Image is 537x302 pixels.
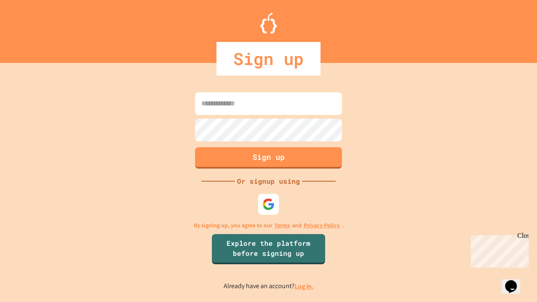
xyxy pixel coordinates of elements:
[260,13,277,34] img: Logo.svg
[195,147,342,169] button: Sign up
[262,198,275,211] img: google-icon.svg
[304,221,340,230] a: Privacy Policy
[194,221,344,230] p: By signing up, you agree to our and .
[235,176,302,186] div: Or signup using
[274,221,290,230] a: Terms
[467,232,529,268] iframe: chat widget
[216,42,321,75] div: Sign up
[502,268,529,294] iframe: chat widget
[212,234,325,264] a: Explore the platform before signing up
[3,3,58,53] div: Chat with us now!Close
[295,282,314,291] a: Log in.
[224,281,314,292] p: Already have an account?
